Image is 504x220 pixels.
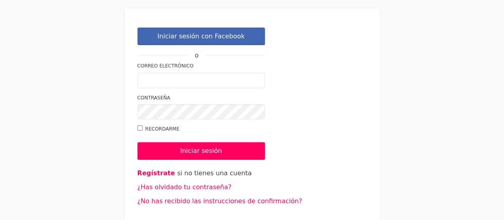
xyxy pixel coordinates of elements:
[137,197,302,205] a: ¿No has recibido las instrucciones de confirmación?
[188,50,205,61] span: o
[137,94,265,102] label: Contraseña
[137,28,265,45] a: Iniciar sesión con Facebook
[464,182,504,220] iframe: Chat Widget
[137,125,265,133] label: Recordarme
[137,62,265,70] label: Correo electrónico
[464,182,504,220] div: Widget de chat
[137,166,367,180] li: si no tienes una cuenta
[137,169,175,177] a: Regístrate
[137,125,143,131] input: Recordarme
[137,183,231,191] a: ¿Has olvidado tu contraseña?
[137,142,265,160] input: Iniciar sesión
